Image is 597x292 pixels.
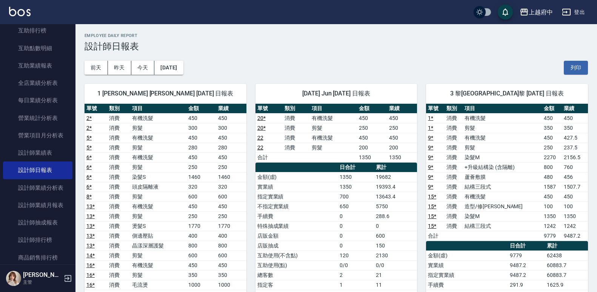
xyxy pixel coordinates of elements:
td: 染髮M [463,152,542,162]
td: 消費 [445,133,463,143]
td: 消費 [445,182,463,192]
p: 主管 [23,279,62,286]
td: 450 [216,133,246,143]
td: 1350 [338,172,374,182]
td: 消費 [445,221,463,231]
td: 消費 [107,182,130,192]
td: 實業績 [426,260,508,270]
td: 染髮S [130,172,186,182]
td: 消費 [107,113,130,123]
td: 450 [186,113,216,123]
td: 有機洗髮 [463,113,542,123]
td: 消費 [107,201,130,211]
th: 累計 [374,163,417,172]
td: 480 [542,172,562,182]
td: 650 [338,201,374,211]
th: 金額 [542,104,562,114]
table: a dense table [426,104,588,241]
td: 剪髮 [130,162,186,172]
td: 9779 [508,251,545,260]
td: 450 [186,201,216,211]
th: 項目 [130,104,186,114]
td: 有機洗髮 [463,133,542,143]
td: 11 [374,280,417,290]
th: 項目 [310,104,357,114]
td: 0 [374,221,417,231]
img: Logo [9,7,31,16]
td: 1350 [338,182,374,192]
a: 商品銷售排行榜 [3,249,72,266]
td: 店販金額 [255,231,338,241]
a: 互助排行榜 [3,22,72,39]
td: 側邊壓貼 [130,231,186,241]
span: 1 [PERSON_NAME] [PERSON_NAME] [DATE] 日報表 [94,90,237,97]
td: 250 [542,143,562,152]
a: 設計師抽成報表 [3,214,72,231]
td: 燙髮S [130,221,186,231]
td: 1460 [216,172,246,182]
td: 0 [338,211,374,221]
td: 指定實業績 [426,270,508,280]
td: 消費 [283,133,310,143]
td: 450 [186,260,216,270]
td: 350 [186,270,216,280]
td: 450 [357,113,387,123]
td: 有機洗髮 [310,113,357,123]
h2: Employee Daily Report [85,33,588,38]
a: 營業項目月分析表 [3,127,72,144]
td: 1242 [562,221,588,231]
td: 消費 [107,133,130,143]
td: 消費 [283,143,310,152]
span: [DATE] Jun [DATE] 日報表 [265,90,408,97]
div: 上越府中 [529,8,553,17]
td: 消費 [445,143,463,152]
td: 62438 [545,251,588,260]
td: 450 [562,192,588,201]
td: 剪髮 [310,123,357,133]
td: 450 [357,133,387,143]
td: 有機洗髮 [463,192,542,201]
td: 消費 [445,113,463,123]
img: Person [6,271,21,286]
td: 金額(虛) [255,172,338,182]
td: 450 [542,113,562,123]
td: 450 [542,133,562,143]
td: 450 [216,113,246,123]
td: 300 [216,123,246,133]
button: [DATE] [154,61,183,75]
a: 互助點數明細 [3,40,72,57]
h5: [PERSON_NAME] [23,271,62,279]
td: 450 [216,201,246,211]
td: 消費 [445,123,463,133]
td: 1000 [186,280,216,290]
td: 237.5 [562,143,588,152]
td: 100 [542,201,562,211]
td: 消費 [283,113,310,123]
a: 設計師排行榜 [3,231,72,249]
button: 前天 [85,61,108,75]
span: 3 黎[GEOGRAPHIC_DATA]黎 [DATE] 日報表 [435,90,579,97]
td: 450 [387,133,417,143]
td: 200 [387,143,417,152]
td: 280 [216,143,246,152]
td: 250 [216,211,246,221]
td: 250 [186,162,216,172]
td: 700 [338,192,374,201]
td: 0 [338,231,374,241]
td: 剪髮 [463,123,542,133]
td: 不指定實業績 [255,201,338,211]
td: 消費 [107,251,130,260]
td: 消費 [445,201,463,211]
td: 800 [186,241,216,251]
td: 剪髮 [130,143,186,152]
td: 消費 [107,172,130,182]
button: 昨天 [108,61,131,75]
td: 800 [216,241,246,251]
td: 280 [186,143,216,152]
td: 消費 [107,241,130,251]
td: 消費 [107,231,130,241]
td: 450 [216,152,246,162]
td: 288.6 [374,211,417,221]
td: 合計 [426,231,444,241]
a: 22 [257,144,263,151]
